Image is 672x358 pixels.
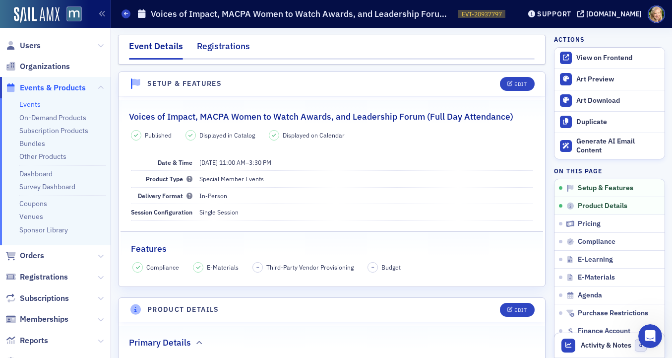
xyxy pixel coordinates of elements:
[554,166,665,175] h4: On this page
[5,314,68,325] a: Memberships
[371,264,374,271] span: –
[576,54,660,63] div: View on Frontend
[60,6,82,23] a: View Homepage
[146,263,179,272] span: Compliance
[199,131,255,140] span: Displayed in Catalog
[638,324,662,348] iframe: Intercom live chat
[19,113,86,122] a: On-Demand Products
[578,273,615,282] span: E-Materials
[19,182,75,191] a: Survey Dashboard
[576,137,660,154] div: Generate AI Email Content
[199,192,227,200] span: In-Person
[648,5,665,23] span: Profile
[537,9,571,18] div: Support
[576,118,660,127] div: Duplicate
[5,82,86,93] a: Events & Products
[20,71,179,104] p: Hi [PERSON_NAME] 👋
[554,111,665,133] button: Duplicate
[129,40,183,60] div: Event Details
[19,199,47,208] a: Coupons
[554,48,665,69] a: View on Frontend
[10,177,188,214] div: Status: All Systems OperationalUpdated [DATE] 07:01 EDT
[586,9,642,18] div: [DOMAIN_NAME]
[156,16,176,36] img: Profile image for Aidan
[578,309,648,318] span: Purchase Restrictions
[500,77,534,91] button: Edit
[20,40,41,51] span: Users
[578,237,615,246] span: Compliance
[5,335,48,346] a: Reports
[40,185,178,195] div: Status: All Systems Operational
[381,263,401,272] span: Budget
[19,100,41,109] a: Events
[20,82,86,93] span: Events & Products
[581,340,631,351] span: Activity & Notes
[207,263,239,272] span: E-Materials
[578,327,630,336] span: Finance Account
[131,242,167,255] h2: Features
[578,255,613,264] span: E-Learning
[19,152,66,161] a: Other Products
[500,303,534,317] button: Edit
[578,219,601,228] span: Pricing
[635,339,647,352] span: 0
[462,10,502,18] span: EVT-20937797
[5,293,69,304] a: Subscriptions
[199,175,264,183] span: Special Member Events
[20,142,166,152] div: Send us a message
[14,246,184,265] div: Redirect an Event to a 3rd Party URL
[5,272,68,283] a: Registrations
[199,158,218,166] span: [DATE]
[5,250,44,261] a: Orders
[129,336,191,349] h2: Primary Details
[266,263,354,272] span: Third-Party Vendor Provisioning
[145,131,172,140] span: Published
[578,184,633,193] span: Setup & Features
[514,307,527,313] div: Edit
[577,10,645,17] button: [DOMAIN_NAME]
[22,291,44,298] span: Home
[131,208,192,216] span: Session Configuration
[14,222,184,242] button: Search for help
[146,175,192,183] span: Product Type
[20,250,166,261] div: Redirect an Event to a 3rd Party URL
[138,192,192,200] span: Delivery Format
[20,293,69,304] span: Subscriptions
[14,7,60,23] a: SailAMX
[19,139,45,148] a: Bundles
[19,212,43,221] a: Venues
[10,134,188,171] div: Send us a messageWe typically reply in under 15 minutes
[283,131,345,140] span: Displayed on Calendar
[219,158,245,166] time: 11:00 AM
[20,19,62,35] img: logo
[40,196,134,204] span: Updated [DATE] 07:01 EDT
[20,335,48,346] span: Reports
[576,75,660,84] div: Art Preview
[151,8,453,20] h1: Voices of Impact, MACPA Women to Watch Awards, and Leadership Forum (Full Day Attendance)
[554,69,665,90] a: Art Preview
[578,291,602,300] span: Agenda
[20,61,70,72] span: Organizations
[197,40,250,58] div: Registrations
[129,110,513,123] h2: Voices of Impact, MACPA Women to Watch Awards, and Leadership Forum (Full Day Attendance)
[19,169,53,178] a: Dashboard
[249,158,271,166] time: 3:30 PM
[256,264,259,271] span: –
[20,227,80,238] span: Search for help
[578,202,627,211] span: Product Details
[20,152,166,163] div: We typically reply in under 15 minutes
[20,272,68,283] span: Registrations
[514,81,527,87] div: Edit
[20,104,179,121] p: How can we help?
[147,78,222,89] h4: Setup & Features
[20,250,44,261] span: Orders
[82,291,117,298] span: Messages
[66,6,82,22] img: SailAMX
[132,267,198,306] button: Help
[66,267,132,306] button: Messages
[158,158,192,166] span: Date & Time
[137,16,157,36] img: Profile image for Luke
[5,40,41,51] a: Users
[199,208,239,216] span: Single Session
[147,304,219,315] h4: Product Details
